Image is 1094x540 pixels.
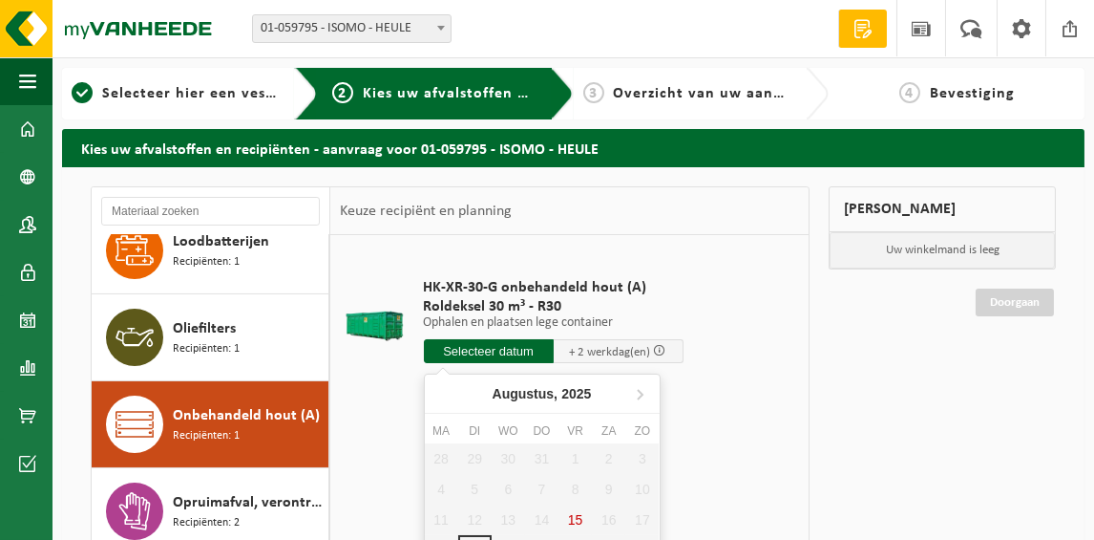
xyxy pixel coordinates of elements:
span: Recipiënten: 2 [173,514,240,532]
div: di [458,421,492,441]
i: 2025 [561,387,591,400]
div: wo [492,421,525,441]
span: 01-059795 - ISOMO - HEULE [253,15,451,42]
span: 2 [332,82,353,103]
span: Overzicht van uw aanvraag [614,86,815,101]
span: 4 [899,82,920,103]
h2: Kies uw afvalstoffen en recipiënten - aanvraag voor 01-059795 - ISOMO - HEULE [62,129,1084,166]
span: Onbehandeld hout (A) [173,404,320,427]
a: 1Selecteer hier een vestiging [72,82,280,105]
input: Materiaal zoeken [101,197,320,226]
div: Keuze recipiënt en planning [330,187,521,235]
span: HK-XR-30-G onbehandeld hout (A) [424,278,684,297]
span: Recipiënten: 1 [173,340,240,358]
div: Augustus, [485,378,600,409]
div: [PERSON_NAME] [829,186,1056,232]
span: Kies uw afvalstoffen en recipiënten [363,86,625,101]
span: Selecteer hier een vestiging [102,86,308,101]
button: Onbehandeld hout (A) Recipiënten: 1 [92,381,329,468]
span: Bevestiging [930,86,1015,101]
span: Recipiënten: 1 [173,253,240,271]
span: Oliefilters [173,317,236,340]
a: Doorgaan [976,289,1054,316]
span: 1 [72,82,93,103]
span: Loodbatterijen [173,230,269,253]
div: zo [625,421,659,441]
div: za [592,421,625,441]
div: do [525,421,558,441]
span: Opruimafval, verontreinigd met olie [173,491,324,514]
button: Loodbatterijen Recipiënten: 1 [92,207,329,294]
p: Ophalen en plaatsen lege container [424,316,684,330]
button: Oliefilters Recipiënten: 1 [92,294,329,381]
span: Recipiënten: 1 [173,427,240,445]
span: 3 [583,82,604,103]
span: 01-059795 - ISOMO - HEULE [252,14,452,43]
div: vr [558,421,592,441]
p: Uw winkelmand is leeg [830,232,1055,269]
input: Selecteer datum [424,339,554,363]
span: Roldeksel 30 m³ - R30 [424,297,684,316]
div: ma [425,421,458,441]
span: + 2 werkdag(en) [570,346,651,358]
